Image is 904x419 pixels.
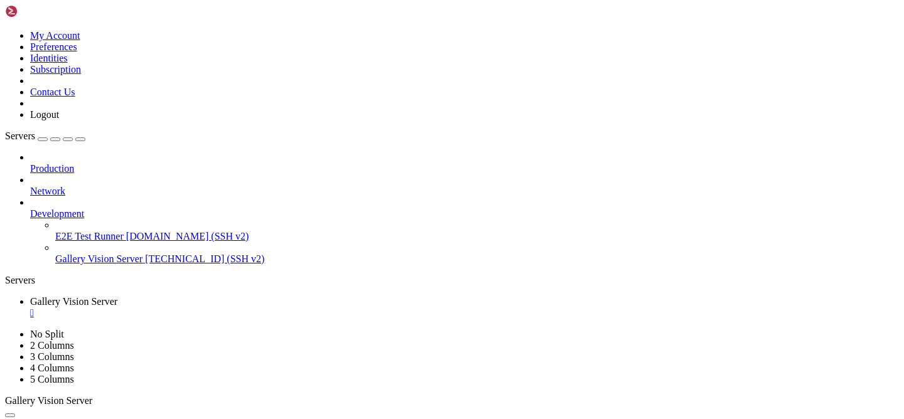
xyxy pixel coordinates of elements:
x-row: Last login: [DATE] from [TECHNICAL_ID] [5,130,740,141]
x-row: * CloudPanel: [5,88,740,99]
a: Development [30,208,899,220]
span: [URL][DOMAIN_NAME] [70,88,161,98]
span: ### Welcome to CloudPanel ### [5,26,286,36]
a: Logout [30,109,59,120]
x-row: You have new mail. [5,120,740,130]
span: ~ [131,141,136,151]
span: galleryvision@rithucloud [5,141,126,151]
a: No Split [30,329,64,339]
li: Network [30,174,899,197]
span: ######################################################## [5,36,286,46]
a: My Account [30,30,80,41]
a: Identities [30,53,68,63]
span: Gallery Vision Server [30,296,117,307]
img: Shellngn [5,5,77,18]
a: Contact Us [30,87,75,97]
span: Gallery Vision Server [55,253,143,264]
a: Subscription [30,64,81,75]
div: (28, 13) [153,141,158,151]
a:  [30,307,899,319]
a: 2 Columns [30,340,74,351]
a: Preferences [30,41,77,52]
span: Network [30,186,65,196]
x-row: * Website: [URL][DOMAIN_NAME] [5,57,740,68]
a: 3 Columns [30,351,74,362]
a: Production [30,163,899,174]
x-row: : $ [5,141,740,151]
li: Production [30,152,899,174]
a: 4 Columns [30,363,74,373]
span: Development [30,208,84,219]
a: E2E Test Runner [DOMAIN_NAME] (SSH v2) [55,231,899,242]
span: ######################################################## [5,16,286,26]
span: [DOMAIN_NAME] (SSH v2) [126,231,249,241]
x-row: * CloudPanel CLI: clpctl [5,99,740,110]
li: Development [30,197,899,265]
li: E2E Test Runner [DOMAIN_NAME] (SSH v2) [55,220,899,242]
a: Network [30,186,899,197]
span: [TECHNICAL_ID] (SSH v2) [145,253,264,264]
a: 5 Columns [30,374,74,385]
div: Servers [5,275,899,286]
span: E2E Test Runner [55,231,124,241]
a: Servers [5,130,85,141]
x-row: * Documentation: [URL][DOMAIN_NAME] [5,68,740,78]
li: Gallery Vision Server [TECHNICAL_ID] (SSH v2) [55,242,899,265]
span: Gallery Vision Server [5,395,92,406]
span: Production [30,163,74,174]
span: Servers [5,130,35,141]
a: Gallery Vision Server [TECHNICAL_ID] (SSH v2) [55,253,899,265]
a: Gallery Vision Server [30,296,899,319]
x-row: * Best Practices: [URL][DOMAIN_NAME] [5,78,740,88]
